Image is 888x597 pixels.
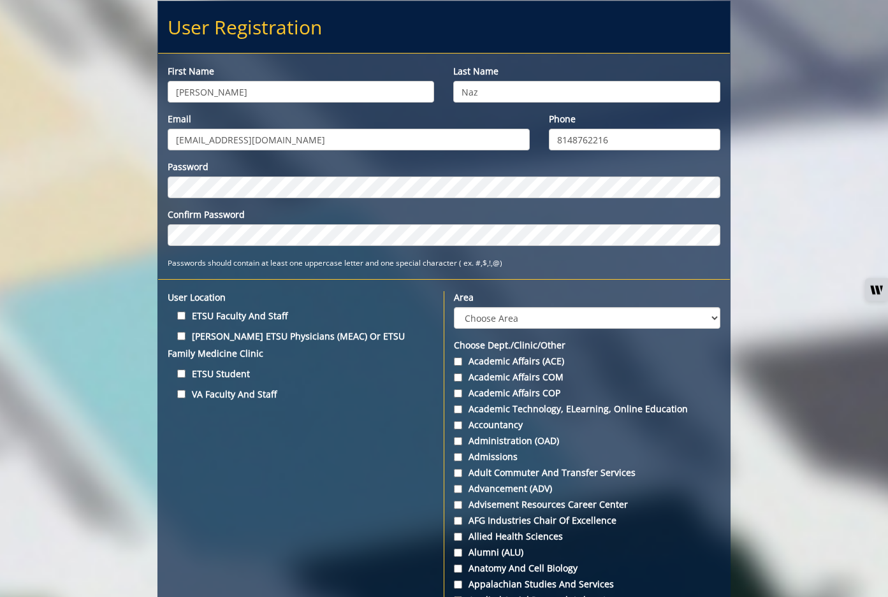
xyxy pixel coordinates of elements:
[158,1,730,53] h2: User Registration
[454,514,720,527] label: AFG Industries Chair of Excellence
[454,403,720,415] label: Academic Technology, eLearning, Online Education
[168,208,720,221] label: Confirm Password
[168,161,720,173] label: Password
[454,355,720,368] label: Academic Affairs (ACE)
[454,435,720,447] label: Administration (OAD)
[168,385,434,403] label: VA Faculty and Staff
[168,327,434,362] label: [PERSON_NAME] ETSU Physicians (MEAC) or ETSU Family Medicine Clinic
[549,113,720,126] label: Phone
[454,482,720,495] label: Advancement (ADV)
[454,450,720,463] label: Admissions
[454,291,720,304] label: Area
[454,498,720,511] label: Advisement Resources Career Center
[454,546,720,559] label: Alumni (ALU)
[168,365,434,382] label: ETSU Student
[454,530,720,543] label: Allied Health Sciences
[168,307,434,324] label: ETSU Faculty and Staff
[454,371,720,384] label: Academic Affairs COM
[454,339,720,352] label: Choose Dept./Clinic/Other
[454,578,720,591] label: Appalachian Studies and Services
[168,257,502,268] small: Passwords should contain at least one uppercase letter and one special character ( ex. #,$,!,@)
[454,562,720,575] label: Anatomy and Cell Biology
[168,291,434,304] label: User location
[454,419,720,431] label: Accountancy
[168,113,530,126] label: Email
[168,65,434,78] label: First name
[453,65,720,78] label: Last name
[454,466,720,479] label: Adult Commuter and Transfer Services
[454,387,720,399] label: Academic Affairs COP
